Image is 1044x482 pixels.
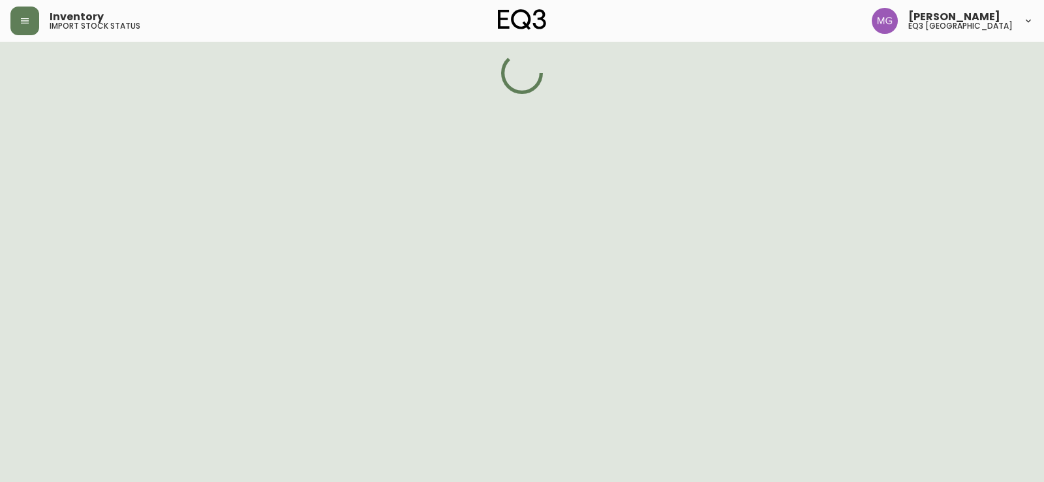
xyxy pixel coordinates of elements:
span: Inventory [50,12,104,22]
img: logo [498,9,546,30]
span: [PERSON_NAME] [908,12,1000,22]
h5: import stock status [50,22,140,30]
h5: eq3 [GEOGRAPHIC_DATA] [908,22,1013,30]
img: de8837be2a95cd31bb7c9ae23fe16153 [872,8,898,34]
